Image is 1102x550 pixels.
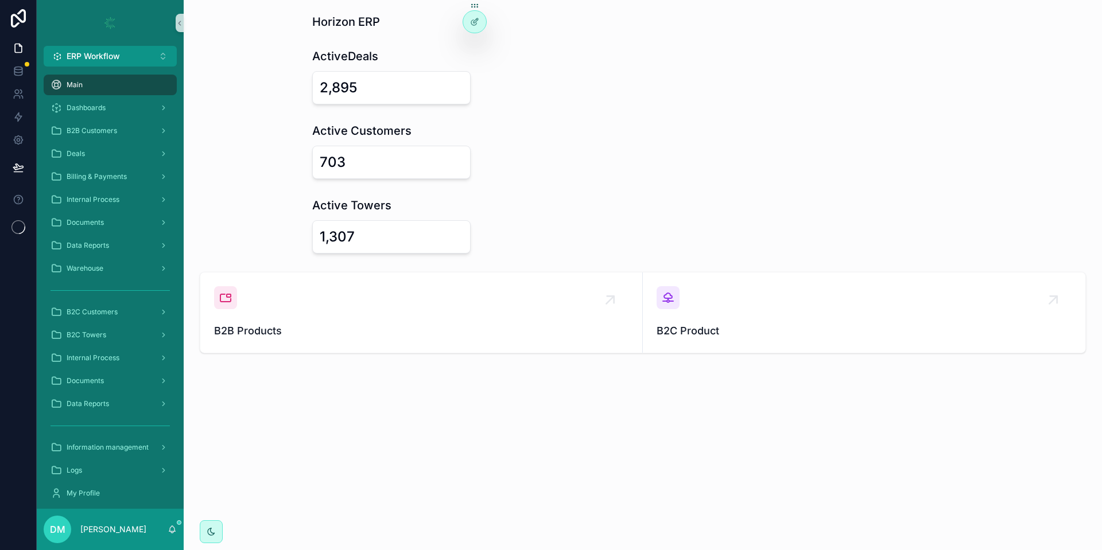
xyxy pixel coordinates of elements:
span: Warehouse [67,264,103,273]
a: Documents [44,370,177,391]
span: My Profile [67,489,100,498]
span: B2C Towers [67,330,106,340]
div: 1,307 [320,228,355,246]
h1: Active Towers [312,197,391,213]
span: Dashboards [67,103,106,112]
a: B2C Product [643,272,1085,353]
a: Data Reports [44,235,177,256]
span: Internal Process [67,195,119,204]
p: [PERSON_NAME] [80,524,146,535]
a: Dashboards [44,97,177,118]
a: Deals [44,143,177,164]
span: Deals [67,149,85,158]
span: ERP Workflow [67,50,120,62]
a: B2B Customers [44,120,177,141]
span: Documents [67,218,104,227]
span: Logs [67,466,82,475]
a: Internal Process [44,189,177,210]
span: Information management [67,443,149,452]
a: Internal Process [44,348,177,368]
div: 2,895 [320,79,357,97]
span: B2C Customers [67,307,118,317]
div: scrollable content [37,67,184,509]
span: Data Reports [67,399,109,408]
a: Main [44,75,177,95]
span: Billing & Payments [67,172,127,181]
a: Billing & Payments [44,166,177,187]
span: B2B Customers [67,126,117,135]
span: B2B Products [214,323,628,339]
span: Main [67,80,83,89]
h1: Active Customers [312,123,412,139]
a: My Profile [44,483,177,504]
h1: Horizon ERP [312,14,380,30]
a: B2B Products [200,272,643,353]
a: Information management [44,437,177,458]
a: Data Reports [44,393,177,414]
span: B2C Product [657,323,1072,339]
a: Documents [44,212,177,233]
span: DM [50,522,65,536]
span: Data Reports [67,241,109,250]
button: Select Button [44,46,177,67]
span: Documents [67,376,104,385]
a: Logs [44,460,177,481]
span: Internal Process [67,353,119,362]
img: App logo [101,14,119,32]
a: B2C Towers [44,325,177,345]
div: 703 [320,153,346,171]
a: Warehouse [44,258,177,279]
h1: ActiveDeals [312,48,378,64]
a: B2C Customers [44,302,177,322]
